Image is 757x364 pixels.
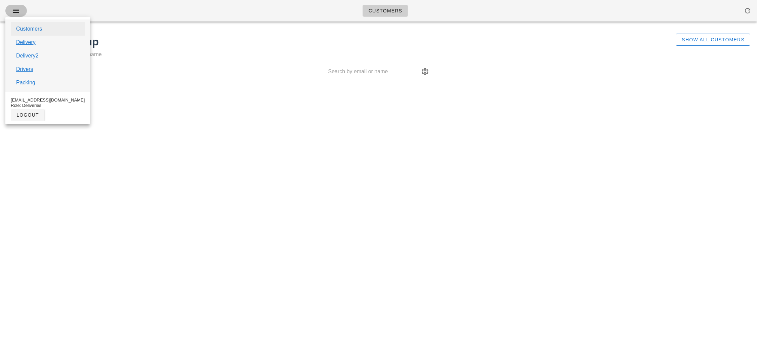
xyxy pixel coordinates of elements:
a: Packing [16,79,35,87]
button: logout [11,109,44,121]
span: Show All Customers [681,37,745,42]
a: Customers [363,5,408,17]
h1: Customer Lookup [7,34,625,50]
button: Show All Customers [676,34,750,46]
a: Delivery [16,38,36,46]
a: Drivers [16,65,33,73]
span: logout [16,112,39,118]
a: Customers [16,25,42,33]
a: Delivery2 [16,52,39,60]
span: Customers [368,8,403,13]
button: appended action [421,68,429,76]
p: Search for customers by email or name [7,50,625,59]
input: Search by email or name [328,66,420,77]
div: Role: Deliveries [11,103,85,108]
div: [EMAIL_ADDRESS][DOMAIN_NAME] [11,97,85,103]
